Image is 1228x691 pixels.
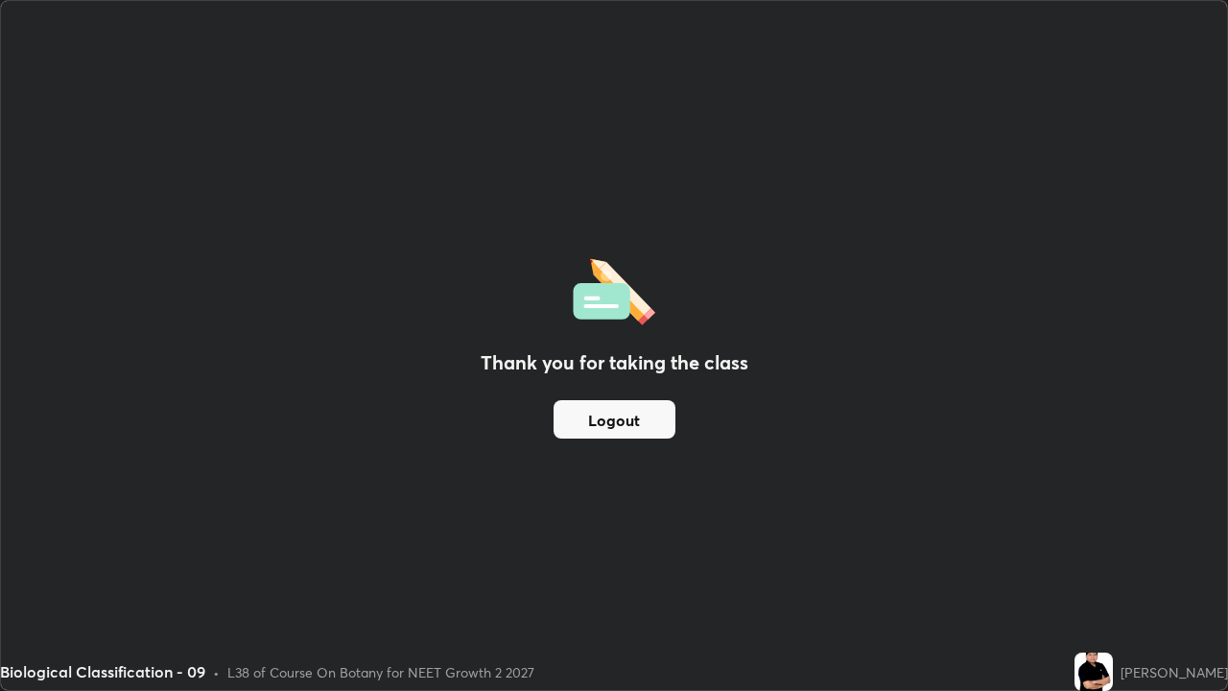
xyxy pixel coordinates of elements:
button: Logout [554,400,675,439]
div: [PERSON_NAME] [1121,662,1228,682]
img: af1ae8d23b7643b7b50251030ffea0de.jpg [1074,653,1113,691]
img: offlineFeedback.1438e8b3.svg [573,252,655,325]
h2: Thank you for taking the class [481,348,748,377]
div: • [213,662,220,682]
div: L38 of Course On Botany for NEET Growth 2 2027 [227,662,534,682]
